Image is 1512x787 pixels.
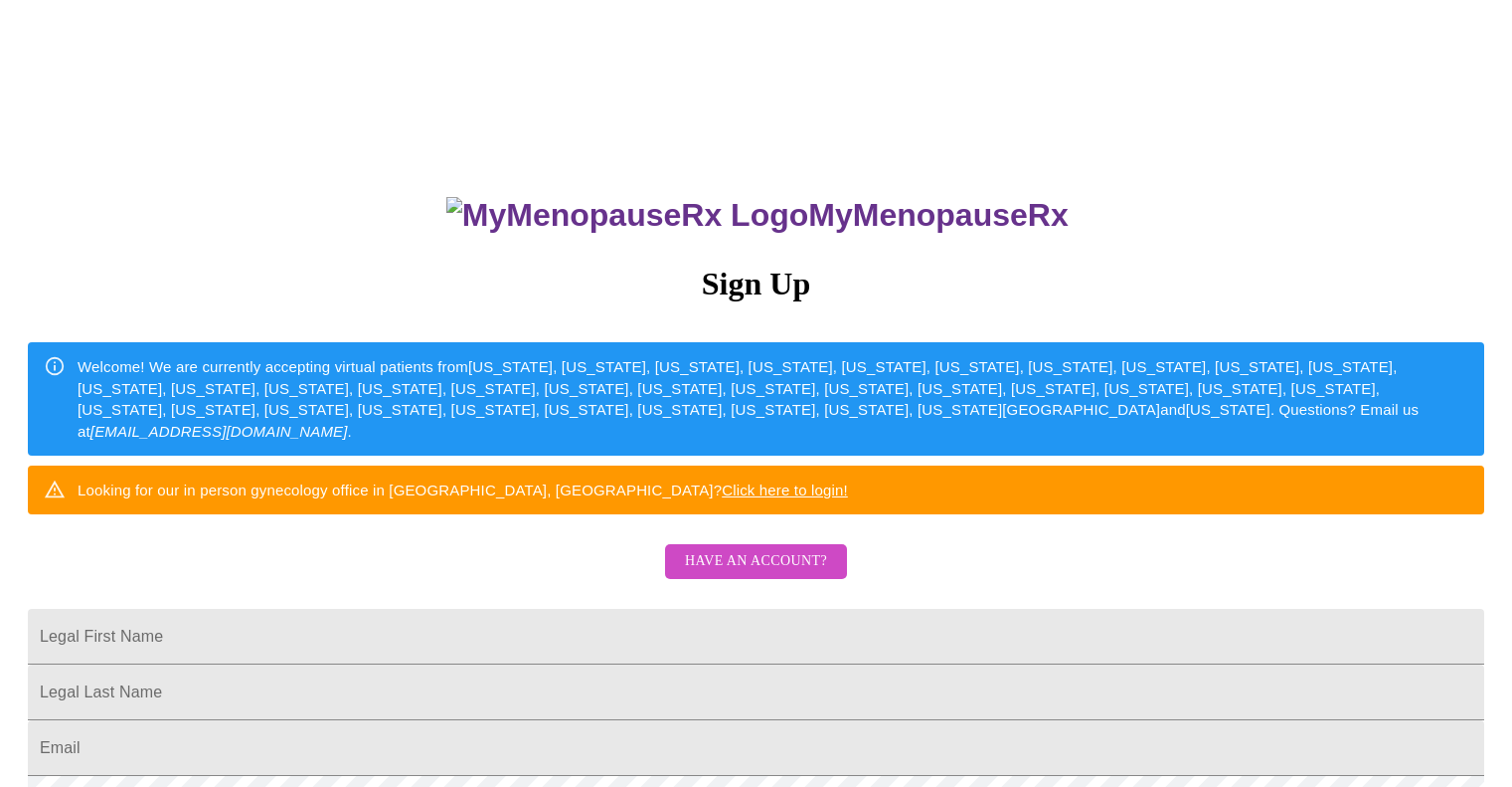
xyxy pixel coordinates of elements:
a: Have an account? [660,566,852,583]
h3: Sign Up [28,266,1484,302]
div: Looking for our in person gynecology office in [GEOGRAPHIC_DATA], [GEOGRAPHIC_DATA]? [78,472,848,508]
span: Have an account? [685,549,827,574]
h3: MyMenopauseRx [31,197,1485,234]
em: [EMAIL_ADDRESS][DOMAIN_NAME] [90,423,348,440]
img: MyMenopauseRx Logo [446,197,808,234]
a: Click here to login! [722,482,848,498]
button: Have an account? [665,544,847,579]
div: Welcome! We are currently accepting virtual patients from [US_STATE], [US_STATE], [US_STATE], [US... [78,348,1468,450]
